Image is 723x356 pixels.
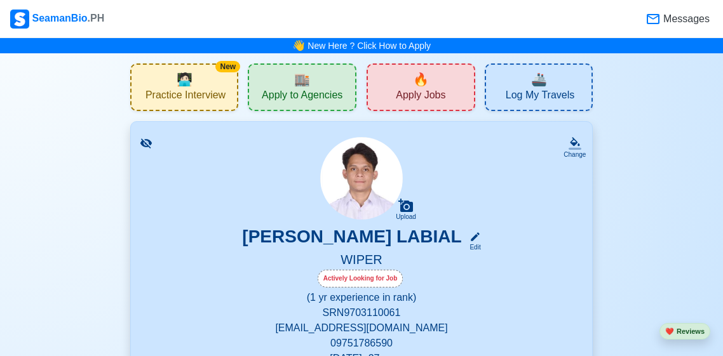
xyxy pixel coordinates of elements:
h3: [PERSON_NAME] LABIAL [242,226,461,252]
span: heart [665,327,674,335]
h5: WIPER [146,252,578,270]
span: Apply Jobs [396,89,445,105]
p: [EMAIL_ADDRESS][DOMAIN_NAME] [146,320,578,336]
div: SeamanBio [10,10,104,29]
span: new [413,70,429,89]
div: Actively Looking for Job [318,270,403,287]
p: SRN 9703110061 [146,305,578,320]
span: bell [290,36,307,55]
span: interview [177,70,193,89]
a: New Here ? Click How to Apply [307,41,431,51]
span: .PH [88,13,105,23]
p: 09751786590 [146,336,578,351]
span: travel [531,70,547,89]
span: agencies [294,70,310,89]
span: Apply to Agencies [262,89,342,105]
span: Messages [661,11,710,27]
span: Log My Travels [506,89,574,105]
div: Upload [396,213,416,221]
div: Edit [464,242,481,252]
p: (1 yr experience in rank) [146,290,578,305]
div: Change [564,150,586,159]
img: Logo [10,10,29,29]
div: New [215,61,240,72]
button: heartReviews [659,323,710,340]
span: Practice Interview [145,89,226,105]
